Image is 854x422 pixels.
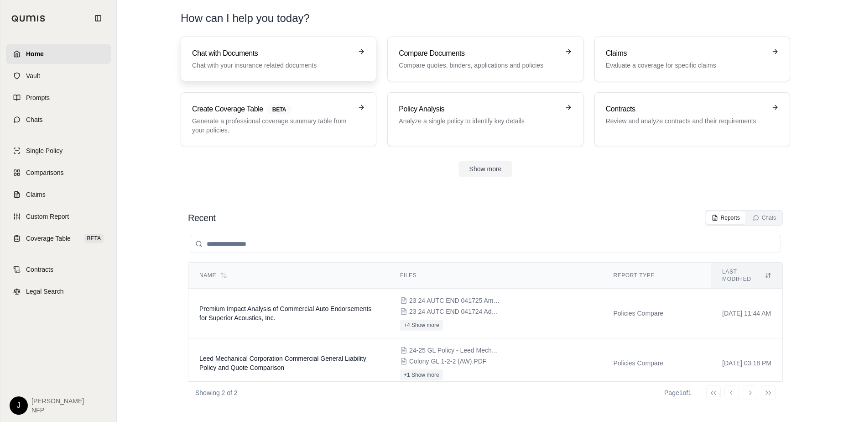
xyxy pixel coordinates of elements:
a: Chats [6,110,111,130]
p: Compare quotes, binders, applications and policies [399,61,559,70]
span: Colony GL 1-2-2 (AW).PDF [409,357,486,366]
span: BETA [84,234,104,243]
th: Files [389,263,602,289]
div: J [10,396,28,415]
span: Vault [26,71,40,80]
td: Policies Compare [602,338,711,388]
span: Claims [26,190,46,199]
a: Home [6,44,111,64]
div: Last modified [722,268,771,283]
h3: Claims [606,48,766,59]
span: Comparisons [26,168,63,177]
span: Prompts [26,93,50,102]
a: Comparisons [6,163,111,183]
td: Policies Compare [602,289,711,338]
div: Reports [712,214,740,222]
span: BETA [267,105,292,115]
a: ClaimsEvaluate a coverage for specific claims [594,37,790,81]
span: NFP [31,406,84,415]
span: Leed Mechanical Corporation Commercial General Liability Policy and Quote Comparison [199,355,366,371]
span: 23 24 AUTC END 041724 Added Veh #4 VIN # 9286 AP $10,636.pdf [409,307,500,316]
button: +4 Show more [400,320,443,331]
a: Policy AnalysisAnalyze a single policy to identify key details [387,92,583,146]
a: ContractsReview and analyze contracts and their requirements [594,92,790,146]
span: [PERSON_NAME] [31,396,84,406]
div: Chats [753,214,776,222]
a: Prompts [6,88,111,108]
span: Coverage Table [26,234,71,243]
button: Reports [706,211,745,224]
button: Collapse sidebar [91,11,105,26]
a: Custom Report [6,206,111,227]
span: Chats [26,115,43,124]
a: Chat with DocumentsChat with your insurance related documents [181,37,376,81]
a: Create Coverage TableBETAGenerate a professional coverage summary table from your policies. [181,92,376,146]
p: Review and analyze contracts and their requirements [606,116,766,126]
a: Vault [6,66,111,86]
span: 24-25 GL Policy - Leed Mechanical --.pdf [409,346,500,355]
div: Name [199,272,378,279]
p: Chat with your insurance related documents [192,61,352,70]
span: Contracts [26,265,53,274]
p: Evaluate a coverage for specific claims [606,61,766,70]
h3: Policy Analysis [399,104,559,115]
span: Home [26,49,44,58]
p: Generate a professional coverage summary table from your policies. [192,116,352,135]
span: 23 24 AUTC END 041725 Amend Garaging Address of VIN # 9286 RP $5,712.pdf [409,296,500,305]
p: Analyze a single policy to identify key details [399,116,559,126]
p: Showing 2 of 2 [195,388,238,397]
img: Qumis Logo [11,15,46,22]
h3: Contracts [606,104,766,115]
a: Coverage TableBETA [6,228,111,248]
h1: How can I help you today? [181,11,790,26]
a: Legal Search [6,281,111,301]
td: [DATE] 03:18 PM [711,338,782,388]
h3: Create Coverage Table [192,104,352,115]
th: Report Type [602,263,711,289]
h2: Recent [188,211,215,224]
h3: Compare Documents [399,48,559,59]
button: Show more [458,161,513,177]
button: Chats [747,211,781,224]
button: +1 Show more [400,369,443,380]
div: Page 1 of 1 [664,388,692,397]
span: Premium Impact Analysis of Commercial Auto Endorsements for Superior Acoustics, Inc. [199,305,371,322]
td: [DATE] 11:44 AM [711,289,782,338]
a: Claims [6,185,111,205]
h3: Chat with Documents [192,48,352,59]
span: Custom Report [26,212,69,221]
span: Legal Search [26,287,64,296]
span: Single Policy [26,146,62,155]
a: Single Policy [6,141,111,161]
a: Contracts [6,259,111,280]
a: Compare DocumentsCompare quotes, binders, applications and policies [387,37,583,81]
